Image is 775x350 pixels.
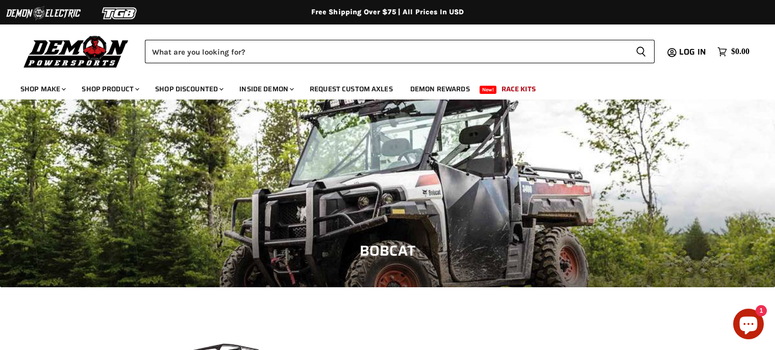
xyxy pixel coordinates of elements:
a: Shop Product [74,79,145,99]
a: Shop Make [13,79,72,99]
span: $0.00 [731,47,749,57]
a: Inside Demon [232,79,300,99]
input: Search [145,40,628,63]
button: Search [628,40,655,63]
form: Product [145,40,655,63]
img: Demon Powersports [20,33,132,69]
a: Race Kits [494,79,543,99]
a: Demon Rewards [403,79,478,99]
span: New! [480,86,497,94]
a: Shop Discounted [147,79,230,99]
a: Log in [674,47,712,57]
a: $0.00 [712,44,755,59]
inbox-online-store-chat: Shopify online store chat [730,309,767,342]
h1: BOBCAT [15,242,760,260]
a: Request Custom Axles [302,79,401,99]
img: Demon Electric Logo 2 [5,4,82,23]
img: TGB Logo 2 [82,4,158,23]
span: Log in [679,45,706,58]
ul: Main menu [13,74,747,99]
